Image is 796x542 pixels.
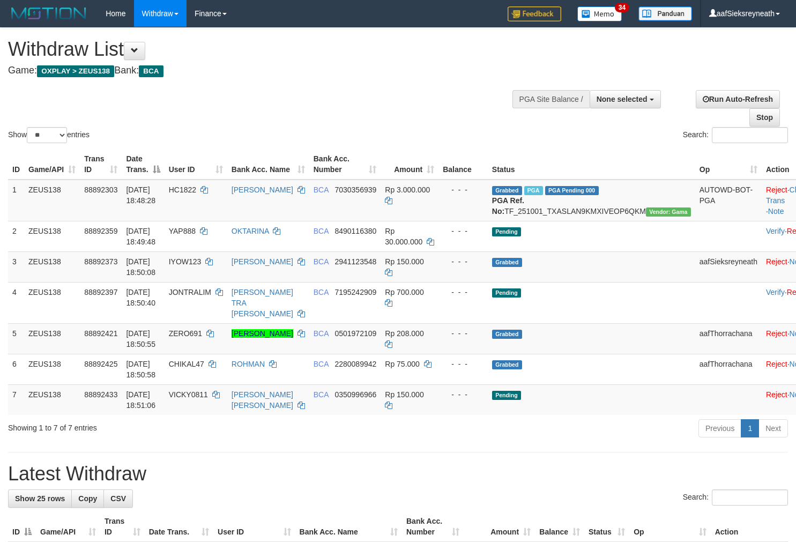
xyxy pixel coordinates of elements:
[24,180,80,221] td: ZEUS138
[8,149,24,180] th: ID
[8,384,24,415] td: 7
[334,257,376,266] span: Copy 2941123548 to clipboard
[24,354,80,384] td: ZEUS138
[766,390,787,399] a: Reject
[492,360,522,369] span: Grabbed
[314,257,329,266] span: BCA
[309,149,381,180] th: Bank Acc. Number: activate to sort column ascending
[27,127,67,143] select: Showentries
[84,288,117,296] span: 88892397
[84,390,117,399] span: 88892433
[385,390,423,399] span: Rp 150.000
[492,288,521,298] span: Pending
[169,329,202,338] span: ZERO691
[8,221,24,251] td: 2
[464,511,535,542] th: Amount: activate to sort column ascending
[37,65,114,77] span: OXPLAY > ZEUS138
[232,329,293,338] a: [PERSON_NAME]
[488,180,695,221] td: TF_251001_TXASLAN9KMXIVEOP6QKM
[84,360,117,368] span: 88892425
[443,389,483,400] div: - - -
[698,419,741,437] a: Previous
[492,227,521,236] span: Pending
[8,354,24,384] td: 6
[15,494,65,503] span: Show 25 rows
[232,185,293,194] a: [PERSON_NAME]
[488,149,695,180] th: Status
[84,329,117,338] span: 88892421
[126,329,155,348] span: [DATE] 18:50:55
[334,185,376,194] span: Copy 7030356939 to clipboard
[8,418,324,433] div: Showing 1 to 7 of 7 entries
[169,288,211,296] span: JONTRALIM
[492,186,522,195] span: Grabbed
[334,390,376,399] span: Copy 0350996966 to clipboard
[314,360,329,368] span: BCA
[584,511,629,542] th: Status: activate to sort column ascending
[314,185,329,194] span: BCA
[295,511,402,542] th: Bank Acc. Name: activate to sort column ascending
[126,390,155,410] span: [DATE] 18:51:06
[84,185,117,194] span: 88892303
[696,90,780,108] a: Run Auto-Refresh
[169,390,208,399] span: VICKY0811
[314,329,329,338] span: BCA
[126,360,155,379] span: [DATE] 18:50:58
[314,288,329,296] span: BCA
[512,90,590,108] div: PGA Site Balance /
[334,329,376,338] span: Copy 0501972109 to clipboard
[110,494,126,503] span: CSV
[8,65,520,76] h4: Game: Bank:
[492,258,522,267] span: Grabbed
[766,227,785,235] a: Verify
[524,186,543,195] span: Marked by aafnoeunsreypich
[695,251,762,282] td: aafSieksreyneath
[638,6,692,21] img: panduan.png
[24,149,80,180] th: Game/API: activate to sort column ascending
[169,185,196,194] span: HC1822
[24,282,80,323] td: ZEUS138
[8,323,24,354] td: 5
[695,180,762,221] td: AUTOWD-BOT-PGA
[103,489,133,508] a: CSV
[443,256,483,267] div: - - -
[232,390,293,410] a: [PERSON_NAME] [PERSON_NAME]
[695,323,762,354] td: aafThorrachana
[683,489,788,506] label: Search:
[334,288,376,296] span: Copy 7195242909 to clipboard
[385,329,423,338] span: Rp 208.000
[385,257,423,266] span: Rp 150.000
[492,330,522,339] span: Grabbed
[126,227,155,246] span: [DATE] 18:49:48
[535,511,584,542] th: Balance: activate to sort column ascending
[8,282,24,323] td: 4
[381,149,438,180] th: Amount: activate to sort column ascending
[385,288,423,296] span: Rp 700.000
[84,227,117,235] span: 88892359
[84,257,117,266] span: 88892373
[741,419,759,437] a: 1
[314,227,329,235] span: BCA
[334,360,376,368] span: Copy 2280089942 to clipboard
[758,419,788,437] a: Next
[126,257,155,277] span: [DATE] 18:50:08
[443,184,483,195] div: - - -
[169,360,204,368] span: CHIKAL47
[232,257,293,266] a: [PERSON_NAME]
[443,328,483,339] div: - - -
[492,196,524,216] b: PGA Ref. No:
[169,227,196,235] span: YAP888
[8,39,520,60] h1: Withdraw List
[8,5,90,21] img: MOTION_logo.png
[443,226,483,236] div: - - -
[232,227,269,235] a: OKTARINA
[438,149,488,180] th: Balance
[683,127,788,143] label: Search:
[145,511,213,542] th: Date Trans.: activate to sort column ascending
[8,463,788,485] h1: Latest Withdraw
[24,384,80,415] td: ZEUS138
[766,185,787,194] a: Reject
[766,329,787,338] a: Reject
[597,95,648,103] span: None selected
[8,489,72,508] a: Show 25 rows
